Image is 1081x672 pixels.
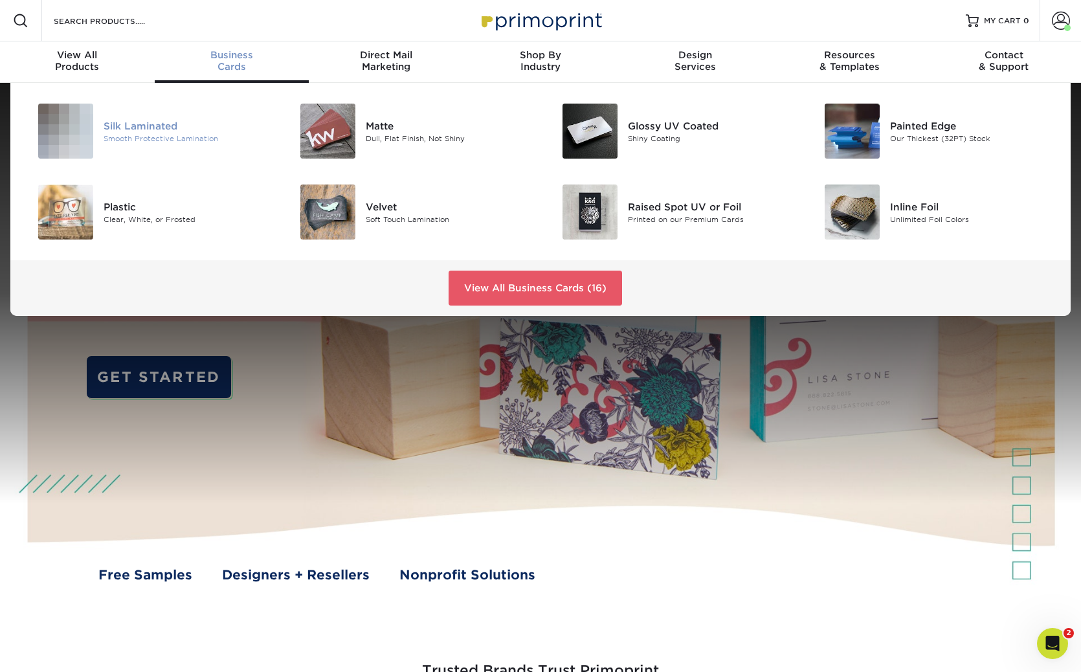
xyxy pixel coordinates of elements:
[463,41,618,83] a: Shop ByIndustry
[890,118,1055,133] div: Painted Edge
[825,104,880,159] img: Painted Edge Business Cards
[399,565,535,585] a: Nonprofit Solutions
[449,271,622,306] a: View All Business Cards (16)
[550,179,793,245] a: Raised Spot UV or Foil Business Cards Raised Spot UV or Foil Printed on our Premium Cards
[309,49,463,73] div: Marketing
[628,133,793,144] div: Shiny Coating
[890,214,1055,225] div: Unlimited Foil Colors
[563,185,618,240] img: Raised Spot UV or Foil Business Cards
[1064,628,1074,638] span: 2
[926,49,1081,73] div: & Support
[155,49,309,61] span: Business
[618,49,772,61] span: Design
[628,214,793,225] div: Printed on our Premium Cards
[104,118,269,133] div: Silk Laminated
[1023,16,1029,25] span: 0
[926,41,1081,83] a: Contact& Support
[618,41,772,83] a: DesignServices
[772,49,927,73] div: & Templates
[309,41,463,83] a: Direct MailMarketing
[300,104,355,159] img: Matte Business Cards
[476,6,605,34] img: Primoprint
[618,49,772,73] div: Services
[309,49,463,61] span: Direct Mail
[984,16,1021,27] span: MY CART
[38,104,93,159] img: Silk Laminated Business Cards
[98,565,192,585] a: Free Samples
[812,179,1055,245] a: Inline Foil Business Cards Inline Foil Unlimited Foil Colors
[563,104,618,159] img: Glossy UV Coated Business Cards
[772,49,927,61] span: Resources
[104,199,269,214] div: Plastic
[104,133,269,144] div: Smooth Protective Lamination
[628,199,793,214] div: Raised Spot UV or Foil
[222,565,370,585] a: Designers + Resellers
[550,98,793,164] a: Glossy UV Coated Business Cards Glossy UV Coated Shiny Coating
[825,185,880,240] img: Inline Foil Business Cards
[288,98,531,164] a: Matte Business Cards Matte Dull, Flat Finish, Not Shiny
[812,98,1055,164] a: Painted Edge Business Cards Painted Edge Our Thickest (32PT) Stock
[26,98,269,164] a: Silk Laminated Business Cards Silk Laminated Smooth Protective Lamination
[155,41,309,83] a: BusinessCards
[366,214,531,225] div: Soft Touch Lamination
[38,185,93,240] img: Plastic Business Cards
[155,49,309,73] div: Cards
[1037,628,1068,659] iframe: Intercom live chat
[52,13,179,28] input: SEARCH PRODUCTS.....
[463,49,618,61] span: Shop By
[463,49,618,73] div: Industry
[366,118,531,133] div: Matte
[890,133,1055,144] div: Our Thickest (32PT) Stock
[890,199,1055,214] div: Inline Foil
[628,118,793,133] div: Glossy UV Coated
[772,41,927,83] a: Resources& Templates
[366,133,531,144] div: Dull, Flat Finish, Not Shiny
[288,179,531,245] a: Velvet Business Cards Velvet Soft Touch Lamination
[104,214,269,225] div: Clear, White, or Frosted
[366,199,531,214] div: Velvet
[300,185,355,240] img: Velvet Business Cards
[26,179,269,245] a: Plastic Business Cards Plastic Clear, White, or Frosted
[926,49,1081,61] span: Contact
